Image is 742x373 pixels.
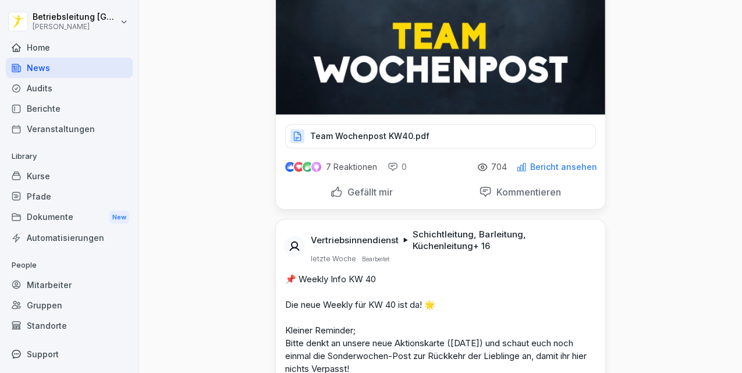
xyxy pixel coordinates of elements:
a: Automatisierungen [6,228,133,248]
div: Dokumente [6,207,133,228]
p: Gefällt mir [343,186,393,198]
div: Support [6,344,133,364]
div: 0 [388,161,407,173]
p: Library [6,147,133,166]
div: New [109,211,129,224]
p: Betriebsleitung [GEOGRAPHIC_DATA] [33,12,118,22]
a: Audits [6,78,133,98]
p: Vertriebsinnendienst [311,235,399,246]
p: 704 [491,162,507,172]
p: Bearbeitet [362,254,389,264]
a: Veranstaltungen [6,119,133,139]
p: letzte Woche [311,254,356,264]
p: Schichtleitung, Barleitung, Küchenleitung + 16 [413,229,591,252]
a: Berichte [6,98,133,119]
a: Home [6,37,133,58]
img: love [294,162,303,171]
img: inspiring [311,162,321,172]
a: DokumenteNew [6,207,133,228]
img: celebrate [303,162,313,172]
a: News [6,58,133,78]
a: Pfade [6,186,133,207]
a: Kurse [6,166,133,186]
p: People [6,256,133,275]
img: like [286,162,295,172]
p: Team Wochenpost KW40.pdf [310,130,429,142]
a: Mitarbeiter [6,275,133,295]
a: Standorte [6,315,133,336]
p: Bericht ansehen [530,162,597,172]
p: Kommentieren [492,186,561,198]
a: Team Wochenpost KW40.pdf [285,134,596,145]
p: [PERSON_NAME] [33,23,118,31]
a: Gruppen [6,295,133,315]
p: 7 Reaktionen [326,162,377,172]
